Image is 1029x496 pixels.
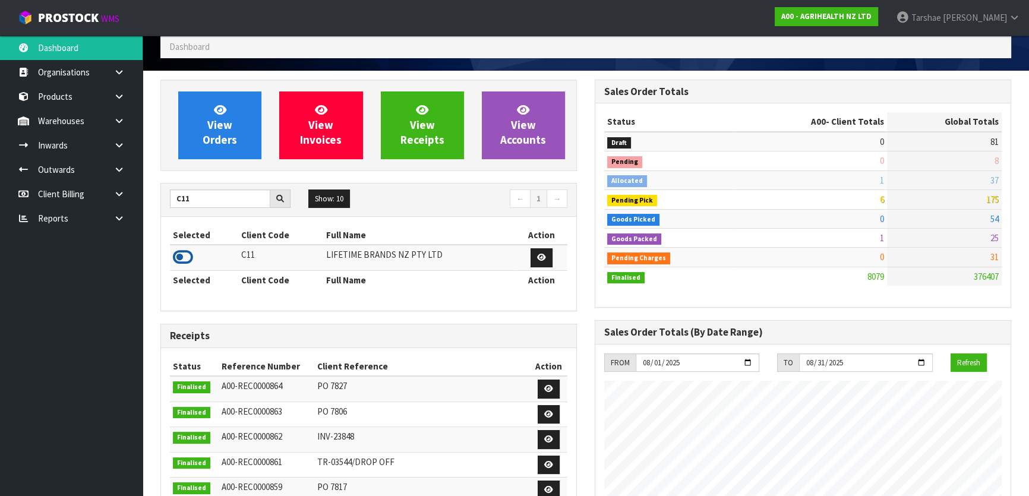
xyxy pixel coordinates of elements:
img: cube-alt.png [18,10,33,25]
span: 37 [990,175,999,186]
a: ViewAccounts [482,91,565,159]
a: ViewInvoices [279,91,362,159]
span: Allocated [607,175,647,187]
span: Goods Packed [607,233,661,245]
span: Draft [607,137,631,149]
span: View Accounts [500,103,546,147]
a: → [547,189,567,208]
a: ViewOrders [178,91,261,159]
a: ViewReceipts [381,91,464,159]
span: Pending Pick [607,195,657,207]
th: Reference Number [219,357,314,376]
span: ProStock [38,10,99,26]
a: A00 - AGRIHEALTH NZ LTD [775,7,878,26]
span: TR-03544/DROP OFF [317,456,394,467]
a: 1 [530,189,547,208]
div: TO [777,353,799,372]
th: Action [531,357,567,376]
button: Refresh [951,353,987,372]
h3: Sales Order Totals (By Date Range) [604,327,1002,338]
span: Finalised [607,272,645,284]
span: 25 [990,232,999,244]
span: A00-REC0000863 [222,406,282,417]
span: View Receipts [400,103,444,147]
span: Pending Charges [607,252,670,264]
th: - Client Totals [736,112,887,131]
th: Full Name [323,270,516,289]
th: Client Reference [314,357,531,376]
span: Finalised [173,381,210,393]
span: View Orders [203,103,237,147]
span: A00-REC0000862 [222,431,282,442]
span: 0 [880,251,884,263]
span: View Invoices [300,103,342,147]
span: Finalised [173,432,210,444]
small: WMS [101,13,119,24]
span: Dashboard [169,41,210,52]
span: 54 [990,213,999,225]
span: 1 [880,232,884,244]
span: 8 [995,155,999,166]
th: Status [170,357,219,376]
span: PO 7827 [317,380,347,391]
span: PO 7817 [317,481,347,492]
span: Pending [607,156,642,168]
div: FROM [604,353,636,372]
span: 31 [990,251,999,263]
button: Show: 10 [308,189,350,208]
span: A00-REC0000859 [222,481,282,492]
th: Client Code [238,226,323,245]
span: 1 [880,175,884,186]
a: ← [510,189,531,208]
span: [PERSON_NAME] [943,12,1007,23]
span: 376407 [974,271,999,282]
span: A00 [811,116,826,127]
th: Selected [170,226,238,245]
th: Action [516,270,567,289]
td: LIFETIME BRANDS NZ PTY LTD [323,245,516,270]
span: Finalised [173,482,210,494]
h3: Receipts [170,330,567,342]
th: Action [516,226,567,245]
span: 0 [880,213,884,225]
span: A00-REC0000864 [222,380,282,391]
span: INV-23848 [317,431,354,442]
strong: A00 - AGRIHEALTH NZ LTD [781,11,872,21]
span: Tarshae [911,12,941,23]
th: Global Totals [887,112,1002,131]
span: PO 7806 [317,406,347,417]
th: Status [604,112,736,131]
span: 0 [880,155,884,166]
span: 0 [880,136,884,147]
span: 175 [986,194,999,205]
span: A00-REC0000861 [222,456,282,467]
th: Selected [170,270,238,289]
nav: Page navigation [378,189,568,210]
span: 81 [990,136,999,147]
span: 8079 [867,271,884,282]
span: 6 [880,194,884,205]
th: Client Code [238,270,323,289]
span: Goods Picked [607,214,659,226]
th: Full Name [323,226,516,245]
input: Search clients [170,189,270,208]
span: Finalised [173,457,210,469]
td: C11 [238,245,323,270]
h3: Sales Order Totals [604,86,1002,97]
span: Finalised [173,407,210,419]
